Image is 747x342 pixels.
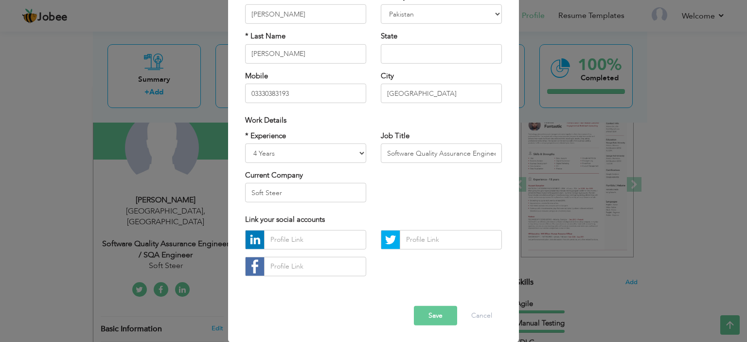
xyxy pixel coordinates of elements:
span: Work Details [245,115,286,125]
img: facebook [246,257,264,276]
label: Job Title [381,130,409,141]
input: Profile Link [264,230,366,250]
img: linkedin [246,231,264,249]
input: Profile Link [400,230,502,250]
input: Profile Link [264,257,366,276]
img: Twitter [381,231,400,249]
label: Mobile [245,71,268,81]
label: State [381,31,397,41]
label: City [381,71,394,81]
label: * Experience [245,130,286,141]
label: Current Company [245,170,303,180]
span: Link your social accounts [245,215,325,224]
label: * Last Name [245,31,285,41]
button: Save [414,306,457,325]
button: Cancel [462,306,502,325]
